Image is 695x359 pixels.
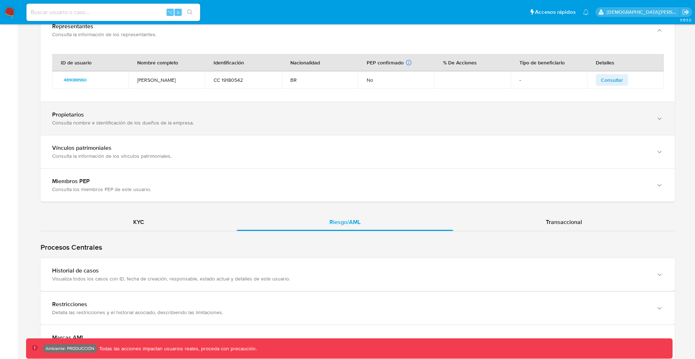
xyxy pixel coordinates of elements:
[41,292,675,325] button: RestriccionesDetalla las restricciones y el historial asociado, describiendo las limitaciones.
[682,8,690,16] a: Salir
[182,7,197,17] button: search-icon
[52,301,649,308] div: Restricciones
[46,347,94,350] p: Ambiente: PRODUCCIÓN
[607,9,680,16] p: jesus.vallezarante@mercadolibre.com.co
[167,9,173,16] span: ⌥
[583,9,589,15] a: Notificaciones
[535,8,576,16] span: Accesos rápidos
[329,218,361,226] span: Riesgo/AML
[546,218,582,226] span: Transaccional
[41,243,675,252] h1: Procesos Centrales
[177,9,179,16] span: s
[133,218,144,226] span: KYC
[52,309,649,316] div: Detalla las restricciones y el historial asociado, describiendo las limitaciones.
[26,8,200,17] input: Buscar usuario o caso...
[680,17,691,23] span: 3.163.0
[97,345,257,352] p: Todas las acciones impactan usuarios reales, proceda con precaución.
